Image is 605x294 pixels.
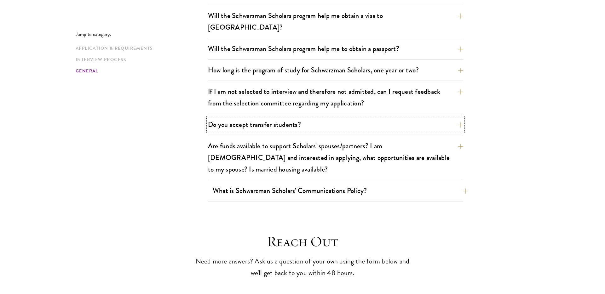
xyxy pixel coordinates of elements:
[208,63,463,77] button: How long is the program of study for Schwarzman Scholars, one year or two?
[194,256,411,279] p: Need more answers? Ask us a question of your own using the form below and we'll get back to you w...
[208,117,463,132] button: Do you accept transfer students?
[194,233,411,251] h3: Reach Out
[208,42,463,56] button: Will the Schwarzman Scholars program help me to obtain a passport?
[76,56,204,63] a: Interview Process
[213,184,468,198] button: What is Schwarzman Scholars' Communications Policy?
[76,68,204,74] a: General
[76,31,208,37] p: Jump to category:
[208,8,463,34] button: Will the Schwarzman Scholars program help me obtain a visa to [GEOGRAPHIC_DATA]?
[208,84,463,110] button: If I am not selected to interview and therefore not admitted, can I request feedback from the sel...
[76,45,204,52] a: Application & Requirements
[208,139,463,176] button: Are funds available to support Scholars' spouses/partners? I am [DEMOGRAPHIC_DATA] and interested...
